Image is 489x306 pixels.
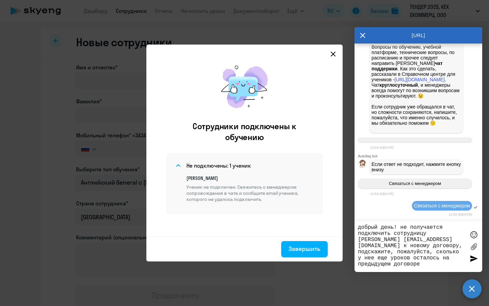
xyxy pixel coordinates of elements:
a: [URL][DOMAIN_NAME] [395,77,445,82]
p: Ученик не подключен. Свяжитесь с менеджером сопровождения в чате и сообщите email ученика, которо... [186,184,315,202]
span: Связаться с менеджером [414,203,470,208]
time: 12:54:35[DATE] [449,213,472,216]
p: В личном кабинете учеников есть Учебные вопросы к преподавателю вне урока сотрудник может адресов... [372,1,461,131]
strong: чат поддержки [372,61,444,71]
textarea: добрый день! не получается подключить сотрудницу [PERSON_NAME] [EMAIL_ADDRESS][DOMAIN_NAME] к нов... [358,224,465,269]
time: 12:54:32[DATE] [370,146,394,149]
div: Autofaq bot [358,154,482,158]
strong: круглосуточный [379,82,418,88]
label: Лимит 10 файлов [469,241,479,252]
p: [PERSON_NAME] [186,175,315,181]
h2: Сотрудники подключены к обучению [179,121,310,142]
h4: Не подключены: 1 ученик [186,162,251,169]
span: Если ответ не подходит, нажмите кнопку внизу [372,161,462,172]
span: Связаться с менеджером [389,181,441,186]
button: Завершить [281,241,328,257]
div: Завершить [289,244,320,253]
time: 12:54:32[DATE] [370,192,394,195]
img: bot avatar [358,160,367,170]
img: results [214,58,275,115]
